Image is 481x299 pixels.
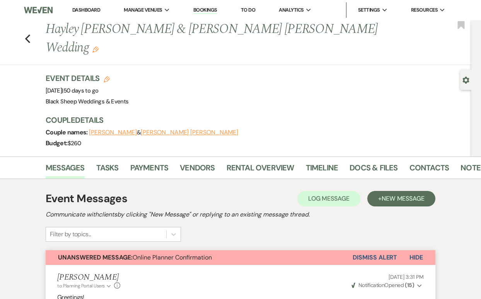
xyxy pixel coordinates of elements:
button: [PERSON_NAME] [PERSON_NAME] [141,129,238,136]
h1: Hayley [PERSON_NAME] & [PERSON_NAME] [PERSON_NAME] Wedding [46,20,383,57]
span: [DATE] 3:31 PM [389,273,424,280]
span: Notification [358,282,384,289]
img: Weven Logo [24,2,53,18]
strong: ( 15 ) [405,282,414,289]
button: [PERSON_NAME] [89,129,137,136]
a: Dashboard [72,7,100,13]
a: Bookings [193,7,217,14]
button: Edit [92,46,99,53]
span: Black Sheep Weddings & Events [46,98,128,105]
button: Hide [397,250,435,265]
button: +New Message [367,191,435,206]
span: New Message [382,194,425,203]
span: Settings [358,6,380,14]
button: NotificationOpened (15) [350,281,424,289]
a: Vendors [180,162,215,179]
span: [DATE] [46,87,98,95]
span: Analytics [279,6,304,14]
div: Filter by topics... [50,230,91,239]
button: to: Planning Portal Users [57,282,112,289]
a: Messages [46,162,85,179]
span: to: Planning Portal Users [57,283,105,289]
button: Dismiss Alert [353,250,397,265]
h5: [PERSON_NAME] [57,273,120,282]
span: $260 [68,139,81,147]
button: Log Message [297,191,360,206]
span: | [62,87,98,95]
span: Couple names: [46,128,89,136]
a: Timeline [306,162,338,179]
h3: Event Details [46,73,128,84]
button: Open lead details [462,76,469,83]
button: Unanswered Message:Online Planner Confirmation [46,250,353,265]
a: Tasks [96,162,119,179]
h1: Event Messages [46,191,127,207]
a: Payments [130,162,169,179]
strong: Unanswered Message: [58,253,133,261]
a: Rental Overview [227,162,294,179]
span: Manage Venues [124,6,162,14]
h2: Communicate with clients by clicking "New Message" or replying to an existing message thread. [46,210,435,219]
a: Docs & Files [350,162,397,179]
span: Hide [409,253,423,261]
a: Contacts [409,162,449,179]
span: & [89,129,238,136]
h3: Couple Details [46,115,464,125]
span: Online Planner Confirmation [58,253,212,261]
span: Resources [411,6,438,14]
a: To Do [241,7,255,13]
span: Log Message [308,194,350,203]
span: 50 days to go [63,87,99,95]
span: Budget: [46,139,68,147]
span: Opened [351,282,414,289]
